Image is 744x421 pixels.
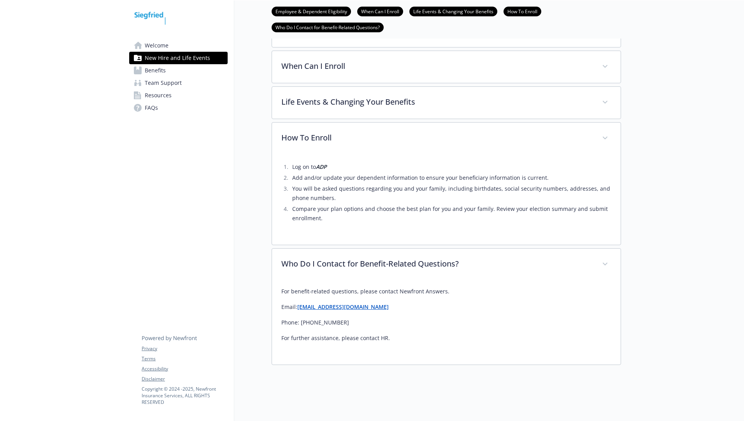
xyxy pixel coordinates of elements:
a: FAQs [129,102,228,114]
a: Benefits [129,64,228,77]
p: For further assistance, please contact HR. [281,333,611,343]
a: When Can I Enroll [357,7,403,15]
strong: ADP [316,163,327,170]
div: When Can I Enroll [272,51,621,83]
a: How To Enroll [504,7,541,15]
div: Life Events & Changing Your Benefits [272,87,621,119]
div: How To Enroll [272,154,621,245]
span: Resources [145,89,172,102]
a: Privacy [142,345,227,352]
a: Welcome [129,39,228,52]
li: Log on to [290,162,611,172]
span: New Hire and Life Events [145,52,210,64]
span: FAQs [145,102,158,114]
a: Team Support [129,77,228,89]
span: Benefits [145,64,166,77]
p: Who Do I Contact for Benefit-Related Questions? [281,258,593,270]
a: Employee & Dependent Eligibility [272,7,351,15]
li: You will be asked questions regarding you and your family, including birthdates, social security ... [290,184,611,203]
li: Add and/or update your dependent information to ensure your beneficiary information is current. [290,173,611,182]
p: Phone: [PHONE_NUMBER] [281,318,611,327]
div: How To Enroll [272,123,621,154]
p: When Can I Enroll [281,60,593,72]
a: Disclaimer [142,375,227,382]
div: Who Do I Contact for Benefit-Related Questions? [272,281,621,365]
a: Life Events & Changing Your Benefits [409,7,497,15]
a: Resources [129,89,228,102]
a: Who Do I Contact for Benefit-Related Questions? [272,23,384,31]
a: New Hire and Life Events [129,52,228,64]
p: How To Enroll [281,132,593,144]
a: Terms [142,355,227,362]
p: Email: [281,302,611,312]
span: Welcome [145,39,168,52]
a: Accessibility [142,365,227,372]
div: Who Do I Contact for Benefit-Related Questions? [272,249,621,281]
p: Copyright © 2024 - 2025 , Newfront Insurance Services, ALL RIGHTS RESERVED [142,386,227,405]
span: Team Support [145,77,182,89]
li: Compare your plan options and choose the best plan for you and your family. Review your election ... [290,204,611,223]
p: For benefit-related questions, please contact Newfront Answers. [281,287,611,296]
a: [EMAIL_ADDRESS][DOMAIN_NAME] [297,303,389,310]
p: Life Events & Changing Your Benefits [281,96,593,108]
